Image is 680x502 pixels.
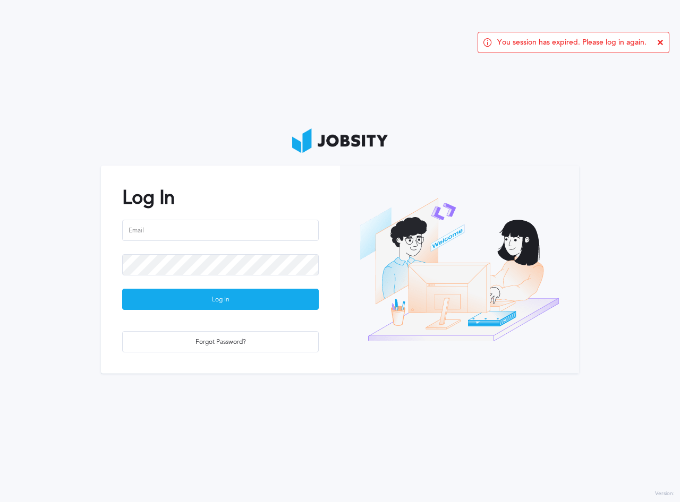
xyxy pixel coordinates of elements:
div: Log In [123,289,318,310]
div: Forgot Password? [123,332,318,353]
button: Log In [122,289,319,310]
button: Forgot Password? [122,331,319,352]
label: Version: [655,491,675,497]
h2: Log In [122,187,319,209]
input: Email [122,220,319,241]
span: You session has expired. Please log in again. [497,38,647,47]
